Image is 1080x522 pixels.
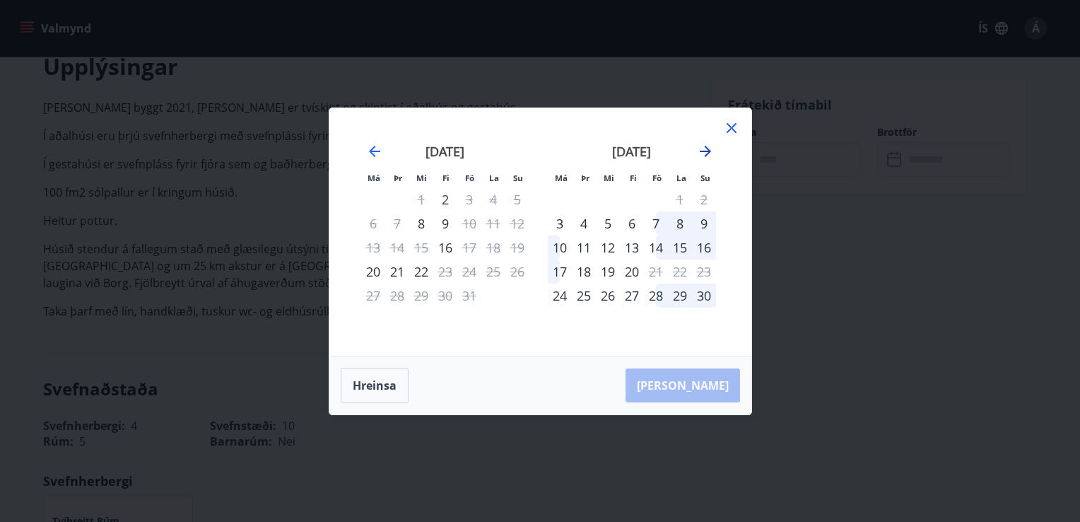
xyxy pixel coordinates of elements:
[385,284,409,308] td: Not available. þriðjudagur, 28. október 2025
[409,260,433,284] div: 22
[644,284,668,308] td: Choose föstudagur, 28. nóvember 2025 as your check-in date. It’s available.
[668,236,692,260] td: Choose laugardagur, 15. nóvember 2025 as your check-in date. It’s available.
[572,284,596,308] td: Choose þriðjudagur, 25. nóvember 2025 as your check-in date. It’s available.
[489,173,499,183] small: La
[361,284,385,308] td: Not available. mánudagur, 27. október 2025
[572,284,596,308] div: 25
[433,211,457,236] div: 9
[481,187,505,211] td: Not available. laugardagur, 4. október 2025
[433,236,457,260] td: Choose fimmtudagur, 16. október 2025 as your check-in date. It’s available.
[505,211,529,236] td: Not available. sunnudagur, 12. október 2025
[620,284,644,308] td: Choose fimmtudagur, 27. nóvember 2025 as your check-in date. It’s available.
[620,284,644,308] div: 27
[668,236,692,260] div: 15
[620,236,644,260] td: Choose fimmtudagur, 13. nóvember 2025 as your check-in date. It’s available.
[409,260,433,284] td: Choose miðvikudagur, 22. október 2025 as your check-in date. It’s available.
[652,173,662,183] small: Fö
[596,236,620,260] div: 12
[596,211,620,236] div: 5
[505,187,529,211] td: Not available. sunnudagur, 5. október 2025
[481,211,505,236] td: Not available. laugardagur, 11. október 2025
[644,236,668,260] td: Choose föstudagur, 14. nóvember 2025 as your check-in date. It’s available.
[581,173,589,183] small: Þr
[572,211,596,236] td: Choose þriðjudagur, 4. nóvember 2025 as your check-in date. It’s available.
[505,260,529,284] td: Not available. sunnudagur, 26. október 2025
[409,211,433,236] div: Aðeins innritun í boði
[481,236,505,260] td: Not available. laugardagur, 18. október 2025
[596,236,620,260] td: Choose miðvikudagur, 12. nóvember 2025 as your check-in date. It’s available.
[644,211,668,236] div: 7
[548,211,572,236] div: Aðeins innritun í boði
[416,173,427,183] small: Mi
[433,187,457,211] td: Choose fimmtudagur, 2. október 2025 as your check-in date. It’s available.
[368,173,380,183] small: Má
[457,236,481,260] div: Aðeins útritun í boði
[481,260,505,284] td: Not available. laugardagur, 25. október 2025
[668,260,692,284] td: Not available. laugardagur, 22. nóvember 2025
[548,284,572,308] td: Choose mánudagur, 24. nóvember 2025 as your check-in date. It’s available.
[457,187,481,211] div: Aðeins útritun í boði
[572,211,596,236] div: 4
[692,284,716,308] td: Choose sunnudagur, 30. nóvember 2025 as your check-in date. It’s available.
[644,260,668,284] td: Not available. föstudagur, 21. nóvember 2025
[620,260,644,284] td: Choose fimmtudagur, 20. nóvember 2025 as your check-in date. It’s available.
[644,260,668,284] div: Aðeins útritun í boði
[620,211,644,236] div: 6
[596,284,620,308] div: 26
[433,187,457,211] div: Aðeins innritun í boði
[572,236,596,260] td: Choose þriðjudagur, 11. nóvember 2025 as your check-in date. It’s available.
[697,143,714,160] div: Move forward to switch to the next month.
[433,260,457,284] td: Not available. fimmtudagur, 23. október 2025
[361,236,385,260] td: Not available. mánudagur, 13. október 2025
[385,260,409,284] div: 21
[548,284,572,308] div: Aðeins innritun í boði
[604,173,614,183] small: Mi
[548,236,572,260] td: Choose mánudagur, 10. nóvember 2025 as your check-in date. It’s available.
[457,187,481,211] td: Not available. föstudagur, 3. október 2025
[366,143,383,160] div: Move backward to switch to the previous month.
[668,284,692,308] div: 29
[572,260,596,284] td: Choose þriðjudagur, 18. nóvember 2025 as your check-in date. It’s available.
[433,284,457,308] td: Not available. fimmtudagur, 30. október 2025
[692,284,716,308] div: 30
[465,173,474,183] small: Fö
[548,260,572,284] td: Choose mánudagur, 17. nóvember 2025 as your check-in date. It’s available.
[457,284,481,308] td: Not available. föstudagur, 31. október 2025
[442,173,450,183] small: Fi
[361,260,385,284] td: Choose mánudagur, 20. október 2025 as your check-in date. It’s available.
[548,236,572,260] div: 10
[385,260,409,284] td: Choose þriðjudagur, 21. október 2025 as your check-in date. It’s available.
[505,236,529,260] td: Not available. sunnudagur, 19. október 2025
[409,284,433,308] td: Not available. miðvikudagur, 29. október 2025
[433,260,457,284] div: Aðeins útritun í boði
[676,173,686,183] small: La
[361,260,385,284] div: Aðeins innritun í boði
[457,260,481,284] td: Not available. föstudagur, 24. október 2025
[548,260,572,284] div: 17
[385,211,409,236] td: Not available. þriðjudagur, 7. október 2025
[668,211,692,236] div: 8
[692,211,716,236] td: Choose sunnudagur, 9. nóvember 2025 as your check-in date. It’s available.
[668,187,692,211] td: Not available. laugardagur, 1. nóvember 2025
[644,236,668,260] div: 14
[692,236,716,260] div: 16
[692,187,716,211] td: Not available. sunnudagur, 2. nóvember 2025
[513,173,523,183] small: Su
[612,143,651,160] strong: [DATE]
[620,260,644,284] div: 20
[692,236,716,260] td: Choose sunnudagur, 16. nóvember 2025 as your check-in date. It’s available.
[433,211,457,236] td: Choose fimmtudagur, 9. október 2025 as your check-in date. It’s available.
[596,284,620,308] td: Choose miðvikudagur, 26. nóvember 2025 as your check-in date. It’s available.
[596,211,620,236] td: Choose miðvikudagur, 5. nóvember 2025 as your check-in date. It’s available.
[620,211,644,236] td: Choose fimmtudagur, 6. nóvember 2025 as your check-in date. It’s available.
[409,211,433,236] td: Choose miðvikudagur, 8. október 2025 as your check-in date. It’s available.
[409,187,433,211] td: Not available. miðvikudagur, 1. október 2025
[409,236,433,260] td: Not available. miðvikudagur, 15. október 2025
[548,211,572,236] td: Choose mánudagur, 3. nóvember 2025 as your check-in date. It’s available.
[385,236,409,260] td: Not available. þriðjudagur, 14. október 2025
[700,173,710,183] small: Su
[346,125,734,339] div: Calendar
[692,260,716,284] td: Not available. sunnudagur, 23. nóvember 2025
[668,211,692,236] td: Choose laugardagur, 8. nóvember 2025 as your check-in date. It’s available.
[668,284,692,308] td: Choose laugardagur, 29. nóvember 2025 as your check-in date. It’s available.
